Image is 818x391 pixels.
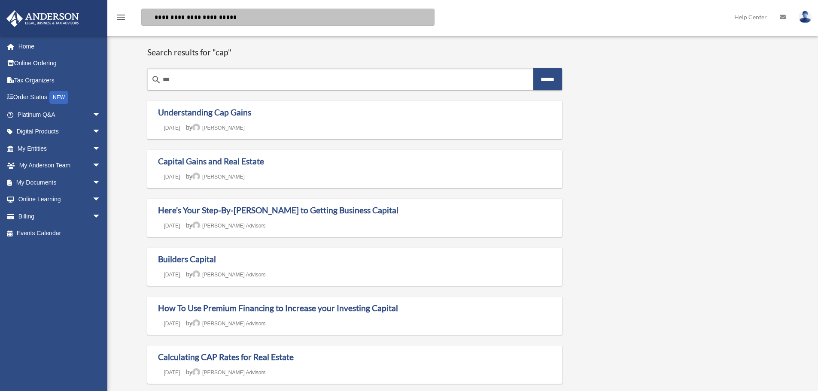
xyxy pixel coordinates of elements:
a: Online Ordering [6,55,114,72]
span: arrow_drop_down [92,123,109,141]
a: My Anderson Teamarrow_drop_down [6,157,114,174]
a: Here’s Your Step-By-[PERSON_NAME] to Getting Business Capital [158,205,398,215]
span: by [186,271,265,278]
a: [PERSON_NAME] [192,125,245,131]
a: [DATE] [158,370,186,376]
a: Tax Organizers [6,72,114,89]
span: arrow_drop_down [92,174,109,191]
div: NEW [49,91,68,104]
a: How To Use Premium Financing to Increase your Investing Capital [158,303,398,313]
i: menu [116,12,126,22]
a: menu [116,15,126,22]
a: Billingarrow_drop_down [6,208,114,225]
a: Capital Gains and Real Estate [158,156,264,166]
a: Digital Productsarrow_drop_down [6,123,114,140]
span: arrow_drop_down [92,140,109,158]
span: by [186,124,245,131]
a: [DATE] [158,321,186,327]
a: Understanding Cap Gains [158,107,251,117]
a: Calculating CAP Rates for Real Estate [158,352,294,362]
h1: Search results for "cap" [147,47,563,58]
a: [PERSON_NAME] Advisors [192,321,265,327]
span: by [186,320,265,327]
a: [PERSON_NAME] [192,174,245,180]
span: by [186,222,265,229]
a: [DATE] [158,174,186,180]
img: User Pic [799,11,812,23]
span: arrow_drop_down [92,157,109,175]
a: [DATE] [158,272,186,278]
a: Online Learningarrow_drop_down [6,191,114,208]
a: [DATE] [158,223,186,229]
a: [PERSON_NAME] Advisors [192,272,265,278]
a: My Entitiesarrow_drop_down [6,140,114,157]
a: My Documentsarrow_drop_down [6,174,114,191]
img: Anderson Advisors Platinum Portal [4,10,82,27]
span: arrow_drop_down [92,191,109,209]
a: Platinum Q&Aarrow_drop_down [6,106,114,123]
a: Order StatusNEW [6,89,114,106]
a: [PERSON_NAME] Advisors [192,223,265,229]
span: arrow_drop_down [92,208,109,225]
span: arrow_drop_down [92,106,109,124]
a: Builders Capital [158,254,216,264]
a: Home [6,38,109,55]
span: by [186,173,245,180]
a: [DATE] [158,125,186,131]
i: search [151,75,161,85]
a: Events Calendar [6,225,114,242]
span: by [186,369,265,376]
i: search [143,12,153,21]
a: [PERSON_NAME] Advisors [192,370,265,376]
